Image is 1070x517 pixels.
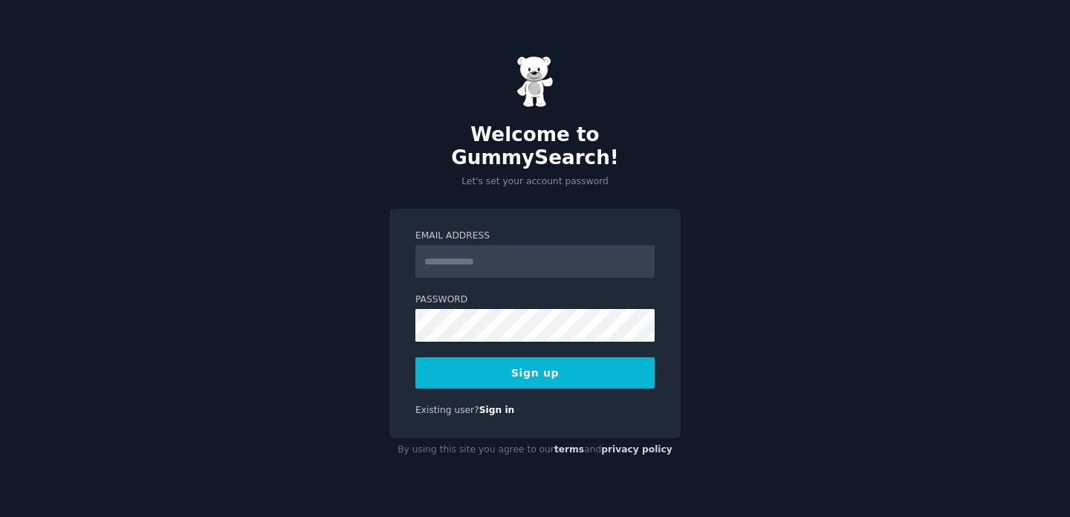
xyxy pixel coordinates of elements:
label: Email Address [415,230,655,243]
div: By using this site you agree to our and [389,438,681,462]
a: Sign in [479,405,515,415]
a: terms [554,444,584,455]
p: Let's set your account password [389,175,681,189]
a: privacy policy [601,444,672,455]
button: Sign up [415,357,655,388]
h2: Welcome to GummySearch! [389,123,681,170]
span: Existing user? [415,405,479,415]
label: Password [415,293,655,307]
img: Gummy Bear [516,56,554,108]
